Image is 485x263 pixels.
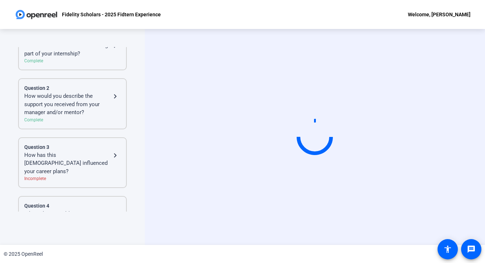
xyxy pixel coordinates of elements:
div: Incomplete [24,175,121,182]
mat-icon: accessibility [443,245,452,254]
mat-icon: message [467,245,476,254]
div: What has been the most rewarding part of your internship? [24,41,111,58]
div: © 2025 OpenReel [4,250,43,258]
div: What advice would you give to another Scholar about to start their first internship? [24,210,111,234]
div: Complete [24,117,121,123]
mat-icon: navigate_next [111,151,120,160]
div: Welcome, [PERSON_NAME] [408,10,471,19]
div: Complete [24,58,121,64]
div: How would you describe the support you received from your manager and/or mentor? [24,92,111,117]
div: Question 3 [24,143,121,151]
mat-icon: navigate_next [111,210,120,218]
p: Fidelity Scholars - 2025 Fidtern Experience [62,10,161,19]
div: Question 4 [24,202,121,210]
div: How has this [DEMOGRAPHIC_DATA] influenced your career plans? [24,151,111,176]
img: OpenReel logo [14,7,58,22]
div: Question 2 [24,84,121,92]
mat-icon: navigate_next [111,92,120,101]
